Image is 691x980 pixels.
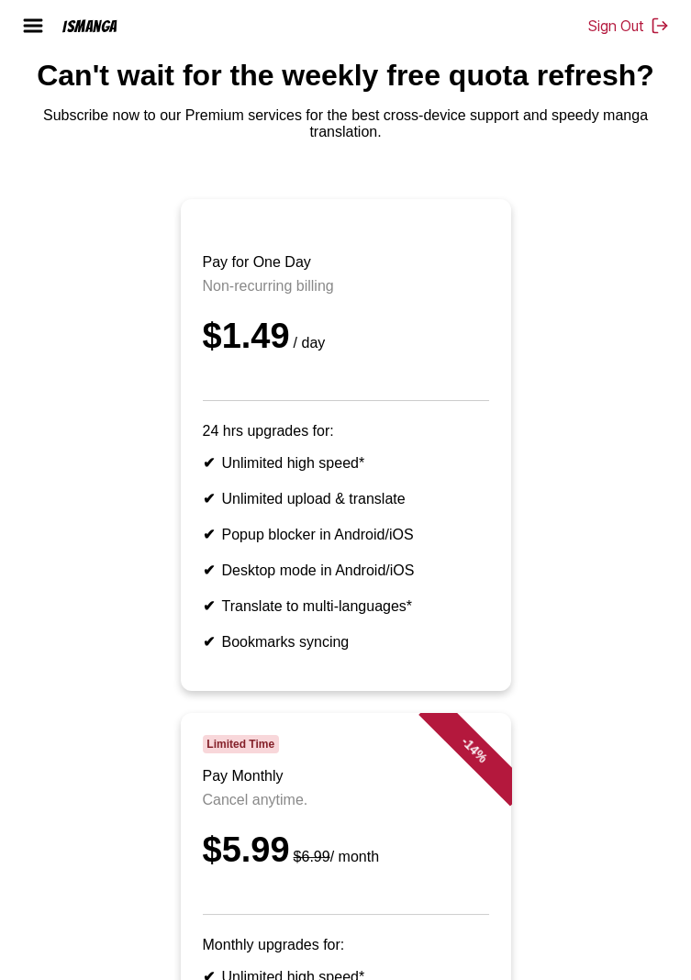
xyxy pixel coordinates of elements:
h3: Pay for One Day [203,254,489,271]
p: Non-recurring billing [203,278,489,295]
div: $1.49 [203,317,489,356]
b: ✔ [203,598,215,614]
small: / day [290,335,326,351]
div: - 14 % [418,695,529,805]
p: Monthly upgrades for: [203,937,489,953]
p: Subscribe now to our Premium services for the best cross-device support and speedy manga translat... [15,107,676,140]
small: / month [290,849,379,864]
li: Desktop mode in Android/iOS [203,562,489,579]
p: Cancel anytime. [203,792,489,808]
img: hamburger [22,15,44,37]
div: $5.99 [203,830,489,870]
button: Sign Out [588,17,669,35]
b: ✔ [203,562,215,578]
div: IsManga [62,17,117,35]
li: Popup blocker in Android/iOS [203,526,489,543]
h3: Pay Monthly [203,768,489,785]
img: Sign out [651,17,669,35]
a: IsManga [55,17,150,35]
span: Limited Time [203,735,279,753]
p: 24 hrs upgrades for: [203,423,489,440]
li: Unlimited high speed* [203,454,489,472]
b: ✔ [203,634,215,650]
h1: Can't wait for the weekly free quota refresh? [15,59,676,93]
s: $6.99 [294,849,330,864]
b: ✔ [203,455,215,471]
b: ✔ [203,527,215,542]
b: ✔ [203,491,215,507]
li: Unlimited upload & translate [203,490,489,507]
li: Bookmarks syncing [203,633,489,651]
li: Translate to multi-languages* [203,597,489,615]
